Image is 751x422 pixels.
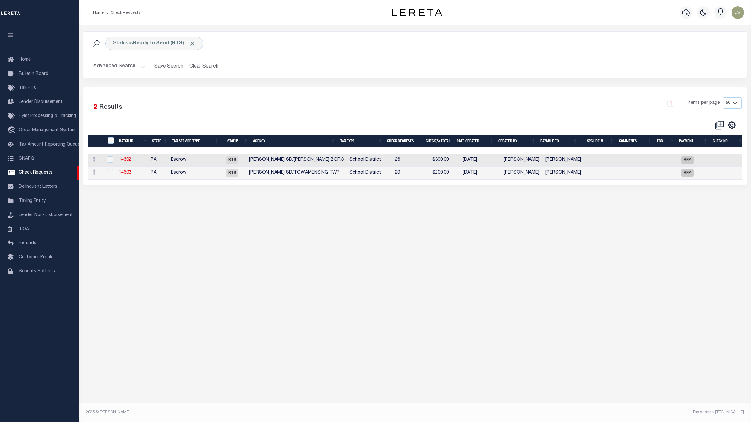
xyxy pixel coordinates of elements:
th: TBR: activate to sort column ascending [654,135,677,148]
td: School District [347,167,392,180]
span: Bulletin Board [19,72,48,76]
span: Click to Remove [189,40,195,47]
span: Refunds [19,241,36,245]
i: travel_explore [8,126,18,135]
a: 14603 [119,170,131,175]
td: [PERSON_NAME] [501,167,543,180]
td: 20 [392,167,430,180]
b: Ready to Send (RTS) [133,41,195,46]
span: Pymt Processing & Tracking [19,114,76,118]
td: [PERSON_NAME] SD/[PERSON_NAME] BORO [247,154,347,167]
span: Tax Bills [19,86,36,90]
th: Comments: activate to sort column ascending [617,135,654,148]
td: 26 [392,154,430,167]
td: [PERSON_NAME] [543,154,585,167]
span: TIQA [19,227,29,231]
img: logo-dark.svg [392,9,442,16]
img: svg+xml;base64,PHN2ZyB4bWxucz0iaHR0cDovL3d3dy53My5vcmcvMjAwMC9zdmciIHBvaW50ZXItZXZlbnRzPSJub25lIi... [732,6,744,19]
span: Items per page [688,100,720,107]
span: Customer Profile [19,255,53,259]
button: Advanced Search [93,60,145,73]
td: [PERSON_NAME] SD/TOWAMENSING TWP [247,167,347,180]
a: Home [93,11,104,14]
li: Check Requests [104,10,140,15]
span: Check Requests [19,170,52,175]
span: RTS [226,169,238,177]
td: PA [148,167,168,180]
th: Payable To: activate to sort column ascending [538,135,580,148]
th: Check Requests [385,135,423,148]
th: Payment: activate to sort column ascending [677,135,710,148]
th: Check No: activate to sort column ascending [710,135,745,148]
span: Order Management System [19,128,75,132]
td: $390.00 [430,154,460,167]
a: 1 [667,100,674,107]
span: Delinquent Letters [19,185,57,189]
th: Agency: activate to sort column ascending [250,135,338,148]
span: Home [19,58,31,62]
td: [PERSON_NAME] [501,154,543,167]
span: Tax Amount Reporting Queue [19,142,80,147]
span: RTS [226,156,238,164]
th: State: activate to sort column ascending [150,135,170,148]
span: Taxing Entity [19,199,46,203]
span: 2 [93,104,97,111]
th: Batch Id: activate to sort column ascending [117,135,150,148]
span: RFP [681,169,694,177]
button: Save Search [151,60,187,73]
th: Tax Service Type: activate to sort column ascending [170,135,221,148]
th: Spcl Delv.: activate to sort column ascending [580,135,616,148]
span: Security Settings [19,269,55,274]
th: Date Created: activate to sort column ascending [454,135,496,148]
span: Lender Non-Disbursement [19,213,73,217]
th: Created By: activate to sort column ascending [496,135,538,148]
th: Tax Type: activate to sort column ascending [338,135,385,148]
button: Clear Search [187,60,221,73]
th: Status: activate to sort column ascending [221,135,250,148]
a: 14602 [119,158,131,162]
td: PA [148,154,168,167]
td: $200.00 [430,167,460,180]
td: [DATE] [460,167,501,180]
td: School District [347,154,392,167]
span: Lender Disbursement [19,100,63,104]
td: [PERSON_NAME] [543,167,585,180]
td: Escrow [168,167,218,180]
span: RFP [681,156,694,164]
span: SNAPQ [19,156,34,161]
label: Results [99,103,122,113]
td: Escrow [168,154,218,167]
td: [DATE] [460,154,501,167]
th: Check(s) Total [423,135,454,148]
div: Status is [105,37,203,50]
